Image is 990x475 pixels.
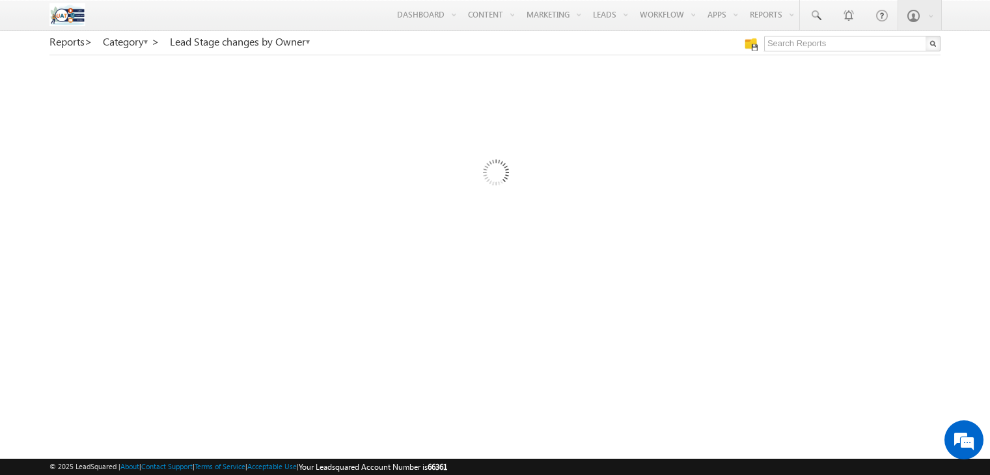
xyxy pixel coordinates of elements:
span: © 2025 LeadSquared | | | | | [49,461,447,473]
a: Terms of Service [195,462,245,470]
img: Custom Logo [49,3,85,26]
a: Contact Support [141,462,193,470]
a: About [120,462,139,470]
a: Acceptable Use [247,462,297,470]
span: > [152,34,159,49]
input: Search Reports [764,36,941,51]
a: Reports> [49,36,92,47]
a: Category > [103,36,159,47]
img: Loading... [428,107,562,242]
span: > [85,34,92,49]
span: Your Leadsquared Account Number is [299,462,447,472]
a: Lead Stage changes by Owner [170,36,311,47]
span: 66361 [428,462,447,472]
img: Manage all your saved reports! [745,38,758,51]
